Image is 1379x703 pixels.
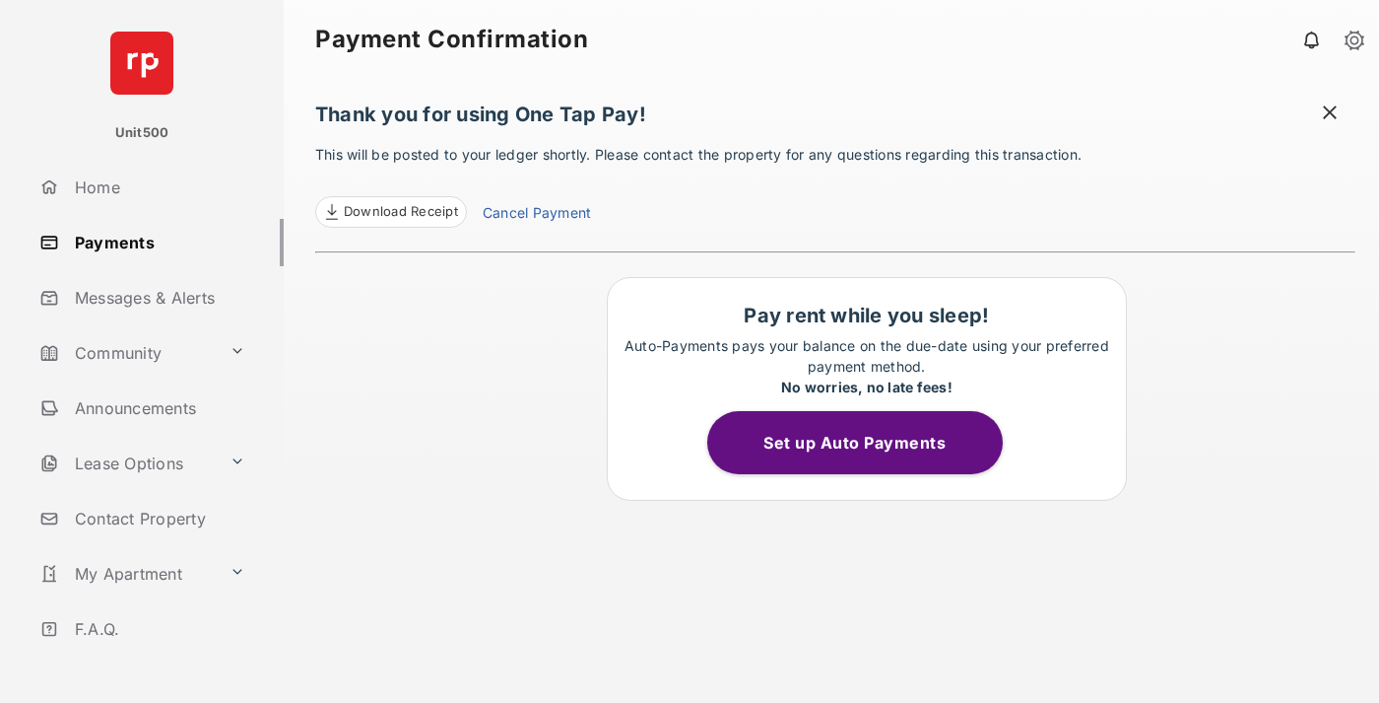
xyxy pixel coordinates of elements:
a: Lease Options [32,440,222,487]
button: Set up Auto Payments [707,411,1003,474]
p: Unit500 [115,123,169,143]
a: Contact Property [32,495,284,542]
img: svg+xml;base64,PHN2ZyB4bWxucz0iaHR0cDovL3d3dy53My5vcmcvMjAwMC9zdmciIHdpZHRoPSI2NCIgaGVpZ2h0PSI2NC... [110,32,173,95]
a: Cancel Payment [483,202,591,228]
p: Auto-Payments pays your balance on the due-date using your preferred payment method. [618,335,1116,397]
a: Announcements [32,385,284,432]
div: No worries, no late fees! [618,377,1116,397]
p: This will be posted to your ledger shortly. Please contact the property for any questions regardi... [315,144,1355,228]
h1: Thank you for using One Tap Pay! [315,103,1355,136]
a: Set up Auto Payments [707,433,1026,453]
a: My Apartment [32,550,222,598]
a: Home [32,164,284,211]
span: Download Receipt [344,202,458,222]
h1: Pay rent while you sleep! [618,304,1116,327]
a: F.A.Q. [32,605,284,653]
a: Download Receipt [315,196,467,228]
a: Payments [32,219,284,266]
a: Community [32,329,222,377]
a: Messages & Alerts [32,274,284,321]
strong: Payment Confirmation [315,28,588,51]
